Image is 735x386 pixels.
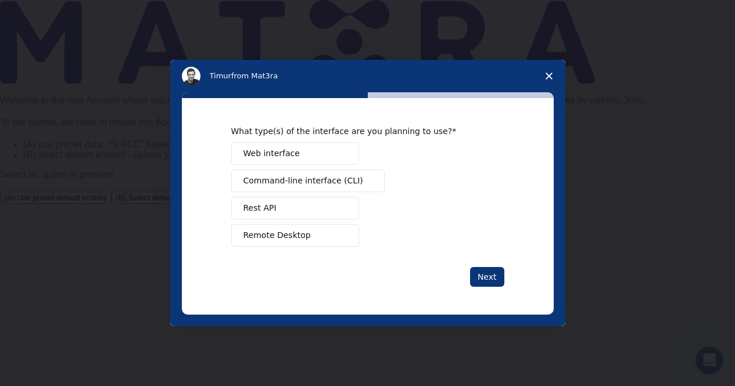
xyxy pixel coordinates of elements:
span: from Mat3ra [231,71,278,80]
button: Next [470,267,504,287]
button: Web interface [231,142,359,165]
img: Profile image for Timur [182,67,200,85]
span: Rest API [243,202,277,214]
span: Timur [210,71,231,80]
span: Close survey [533,60,565,92]
span: Web interface [243,147,300,160]
button: Command-line interface (CLI) [231,169,385,192]
div: What type(s) of the interface are you planning to use? [231,126,487,136]
span: Support [23,8,65,19]
span: Remote Desktop [243,229,311,241]
button: Remote Desktop [231,224,359,247]
button: Rest API [231,197,359,219]
span: Command-line interface (CLI) [243,175,363,187]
